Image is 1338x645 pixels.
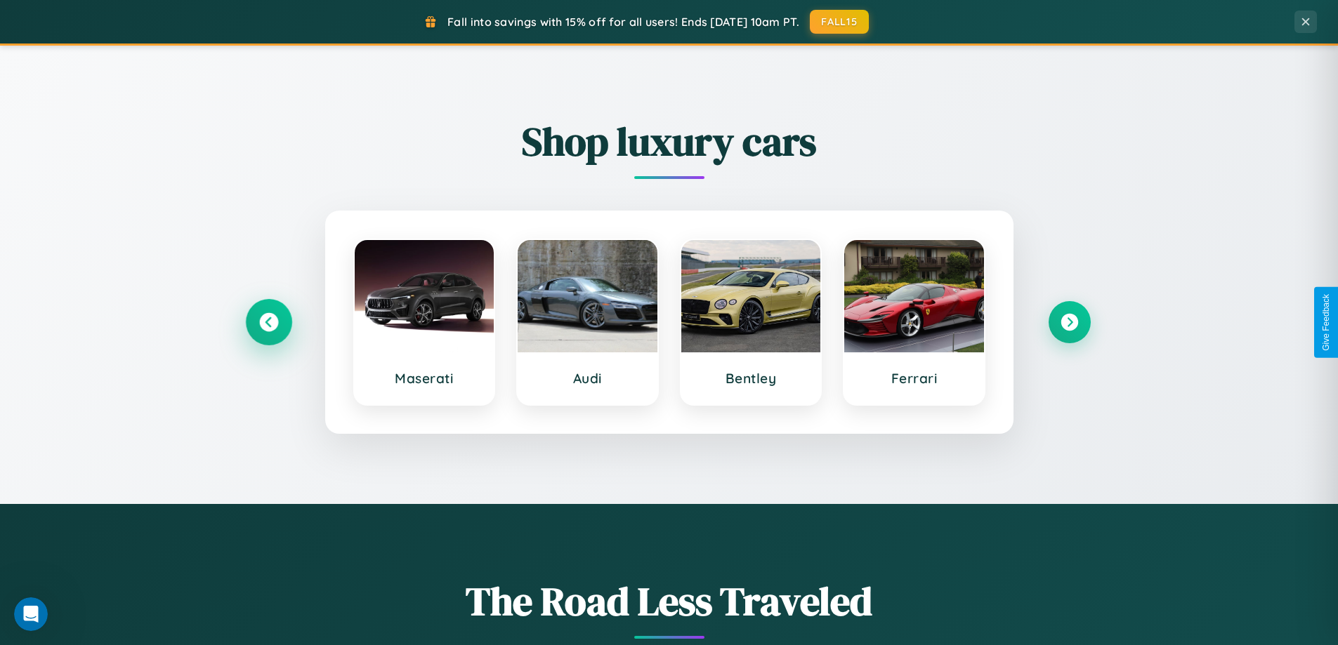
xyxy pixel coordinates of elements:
[532,370,643,387] h3: Audi
[695,370,807,387] h3: Bentley
[1321,294,1331,351] div: Give Feedback
[248,114,1091,168] h2: Shop luxury cars
[447,15,799,29] span: Fall into savings with 15% off for all users! Ends [DATE] 10am PT.
[858,370,970,387] h3: Ferrari
[810,10,869,34] button: FALL15
[369,370,480,387] h3: Maserati
[14,597,48,631] iframe: Intercom live chat
[248,574,1091,628] h1: The Road Less Traveled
